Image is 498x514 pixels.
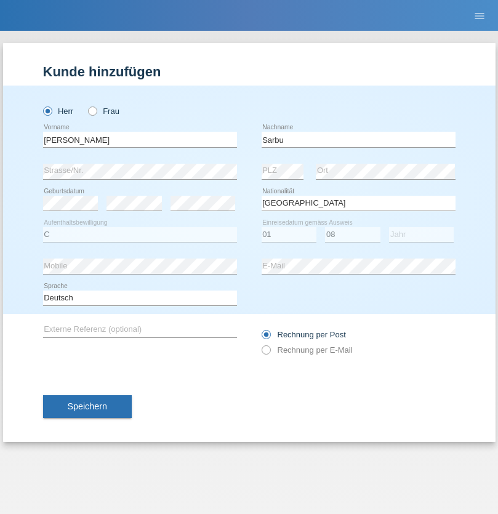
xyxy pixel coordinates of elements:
[262,330,270,345] input: Rechnung per Post
[88,106,119,116] label: Frau
[262,345,353,355] label: Rechnung per E-Mail
[68,401,107,411] span: Speichern
[43,395,132,419] button: Speichern
[262,330,346,339] label: Rechnung per Post
[43,64,456,79] h1: Kunde hinzufügen
[43,106,74,116] label: Herr
[473,10,486,22] i: menu
[262,345,270,361] input: Rechnung per E-Mail
[88,106,96,114] input: Frau
[43,106,51,114] input: Herr
[467,12,492,19] a: menu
